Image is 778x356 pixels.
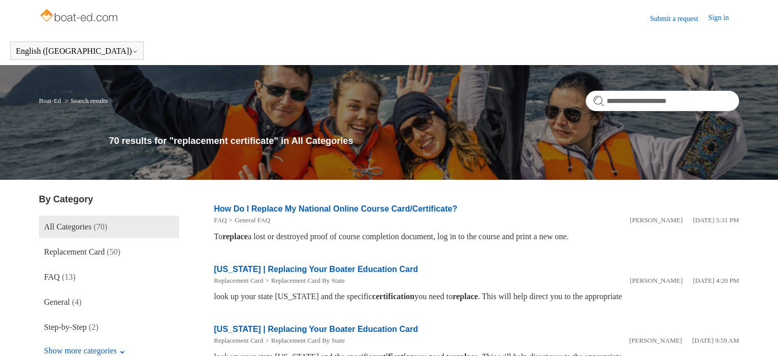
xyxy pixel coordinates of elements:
[107,247,121,256] span: (50)
[227,215,270,225] li: General FAQ
[650,13,708,24] a: Submit a request
[372,292,415,301] em: certification
[630,215,682,225] li: [PERSON_NAME]
[214,325,418,333] a: [US_STATE] | Replacing Your Boater Education Card
[44,323,87,331] span: Step-by-Step
[214,231,739,243] div: To a lost or destroyed proof of course completion document, log in to the course and print a new ...
[39,291,179,313] a: General (4)
[214,215,227,225] li: FAQ
[271,337,345,344] a: Replacement Card By State
[39,97,61,104] a: Boat-Ed
[62,273,76,281] span: (13)
[39,216,179,238] a: All Categories (70)
[629,336,682,346] li: [PERSON_NAME]
[692,337,739,344] time: 05/22/2024, 09:59
[263,336,345,346] li: Replacement Card By State
[214,336,263,346] li: Replacement Card
[63,97,108,104] li: Search results
[39,241,179,263] a: Replacement Card (50)
[214,265,418,274] a: [US_STATE] | Replacing Your Boater Education Card
[109,134,739,148] h1: 70 results for "replacement certificate" in All Categories
[708,12,739,25] a: Sign in
[39,193,179,206] h3: By Category
[39,97,63,104] li: Boat-Ed
[72,298,82,306] span: (4)
[235,216,270,224] a: General FAQ
[453,292,478,301] em: replace
[39,266,179,288] a: FAQ (13)
[44,273,60,281] span: FAQ
[263,276,345,286] li: Replacement Card By State
[271,277,345,284] a: Replacement Card By State
[214,277,263,284] a: Replacement Card
[16,47,138,56] button: English ([GEOGRAPHIC_DATA])
[586,91,739,111] input: Search
[39,316,179,339] a: Step-by-Step (2)
[214,216,227,224] a: FAQ
[214,337,263,344] a: Replacement Card
[89,323,99,331] span: (2)
[693,277,739,284] time: 05/21/2024, 16:20
[94,222,107,231] span: (70)
[214,204,457,213] a: How Do I Replace My National Online Course Card/Certificate?
[44,247,105,256] span: Replacement Card
[44,298,70,306] span: General
[44,222,92,231] span: All Categories
[39,6,120,27] img: Boat-Ed Help Center home page
[693,216,739,224] time: 01/05/2024, 17:31
[214,276,263,286] li: Replacement Card
[630,276,682,286] li: [PERSON_NAME]
[223,232,248,241] em: replace
[214,290,739,303] div: look up your state [US_STATE] and the specific you need to . This will help direct you to the app...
